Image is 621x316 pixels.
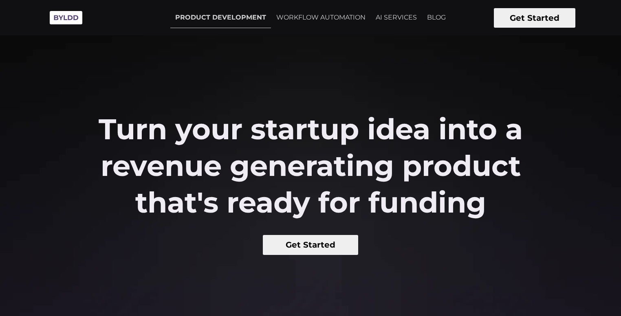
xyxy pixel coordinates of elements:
[78,111,544,221] h2: Turn your startup idea into a revenue generating product that's ready for funding
[371,7,422,28] a: AI SERVICES
[494,8,575,28] button: Get Started
[271,7,370,28] a: WORKFLOW AUTOMATION
[422,7,451,28] a: BLOG
[46,7,86,29] img: Byldd - Product Development Company
[263,235,359,255] button: Get Started
[170,7,271,28] a: PRODUCT DEVELOPMENT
